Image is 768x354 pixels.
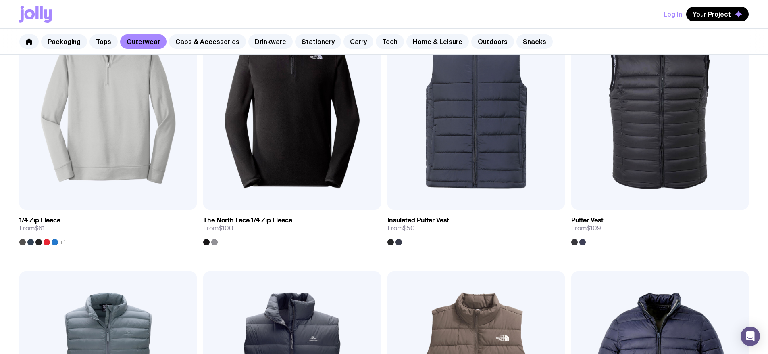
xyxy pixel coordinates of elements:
[60,239,66,245] span: +1
[169,34,246,49] a: Caps & Accessories
[571,216,604,224] h3: Puffer Vest
[120,34,167,49] a: Outerwear
[471,34,514,49] a: Outdoors
[376,34,404,49] a: Tech
[587,224,601,233] span: $109
[19,224,45,233] span: From
[406,34,469,49] a: Home & Leisure
[19,216,60,224] h3: 1/4 Zip Fleece
[693,10,731,18] span: Your Project
[19,210,197,245] a: 1/4 Zip FleeceFrom$61+1
[219,224,233,233] span: $100
[686,7,749,21] button: Your Project
[343,34,373,49] a: Carry
[516,34,553,49] a: Snacks
[295,34,341,49] a: Stationery
[387,210,565,245] a: Insulated Puffer VestFrom$50
[571,210,749,245] a: Puffer VestFrom$109
[203,224,233,233] span: From
[664,7,682,21] button: Log In
[203,216,292,224] h3: The North Face 1/4 Zip Fleece
[35,224,45,233] span: $61
[248,34,293,49] a: Drinkware
[741,327,760,346] div: Open Intercom Messenger
[89,34,118,49] a: Tops
[387,224,415,233] span: From
[203,210,381,245] a: The North Face 1/4 Zip FleeceFrom$100
[41,34,87,49] a: Packaging
[571,224,601,233] span: From
[403,224,415,233] span: $50
[387,216,449,224] h3: Insulated Puffer Vest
